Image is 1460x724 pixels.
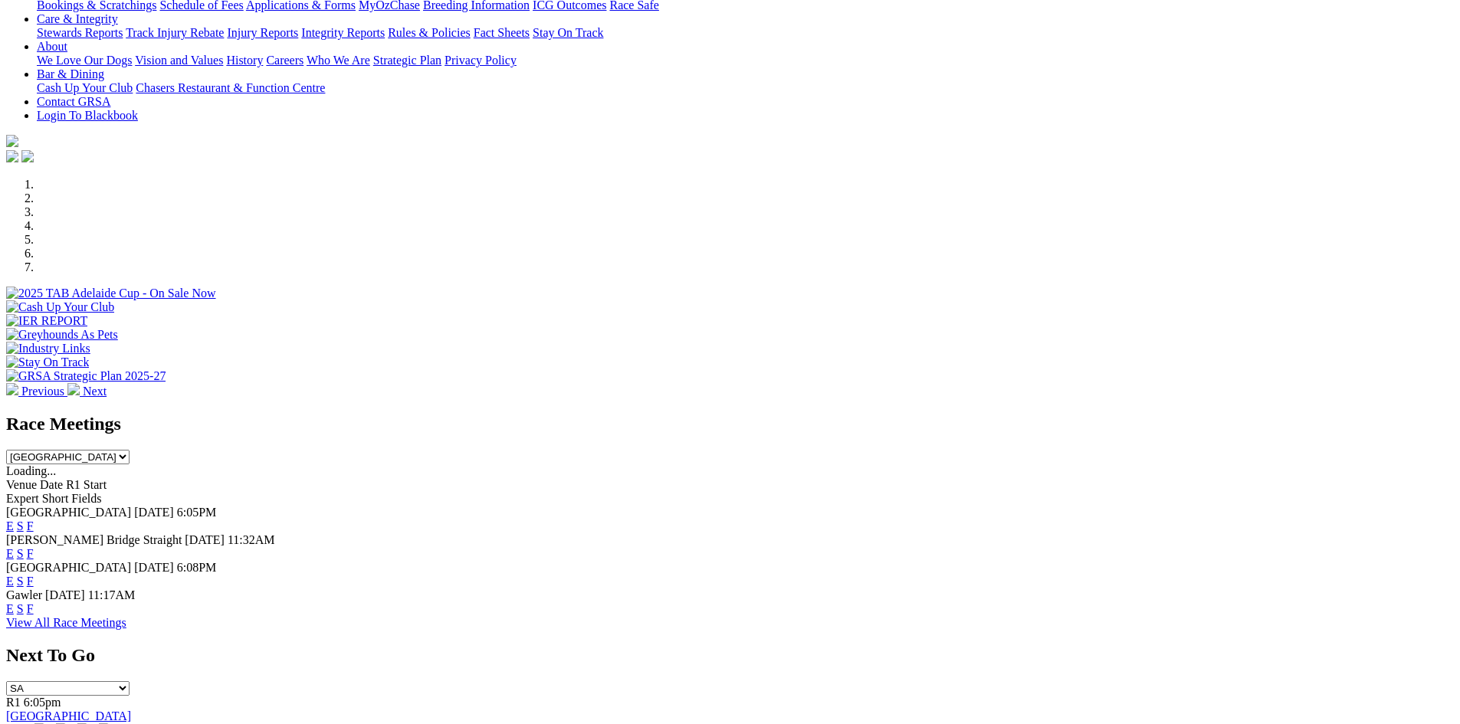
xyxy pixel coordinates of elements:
[6,355,89,369] img: Stay On Track
[6,519,14,532] a: E
[6,602,14,615] a: E
[185,533,225,546] span: [DATE]
[88,588,136,601] span: 11:17AM
[126,26,224,39] a: Track Injury Rebate
[6,300,114,314] img: Cash Up Your Club
[37,81,133,94] a: Cash Up Your Club
[17,575,24,588] a: S
[37,40,67,53] a: About
[474,26,530,39] a: Fact Sheets
[6,478,37,491] span: Venue
[134,506,174,519] span: [DATE]
[6,616,126,629] a: View All Race Meetings
[6,696,21,709] span: R1
[37,81,1454,95] div: Bar & Dining
[66,478,107,491] span: R1 Start
[37,109,138,122] a: Login To Blackbook
[6,464,56,477] span: Loading...
[37,67,104,80] a: Bar & Dining
[17,547,24,560] a: S
[307,54,370,67] a: Who We Are
[6,150,18,162] img: facebook.svg
[42,492,69,505] span: Short
[6,135,18,147] img: logo-grsa-white.png
[134,561,174,574] span: [DATE]
[37,12,118,25] a: Care & Integrity
[136,81,325,94] a: Chasers Restaurant & Function Centre
[6,287,216,300] img: 2025 TAB Adelaide Cup - On Sale Now
[17,519,24,532] a: S
[37,26,1454,40] div: Care & Integrity
[37,95,110,108] a: Contact GRSA
[27,547,34,560] a: F
[6,328,118,342] img: Greyhounds As Pets
[37,26,123,39] a: Stewards Reports
[45,588,85,601] span: [DATE]
[67,383,80,395] img: chevron-right-pager-white.svg
[6,369,166,383] img: GRSA Strategic Plan 2025-27
[177,561,217,574] span: 6:08PM
[135,54,223,67] a: Vision and Values
[533,26,603,39] a: Stay On Track
[301,26,385,39] a: Integrity Reports
[388,26,471,39] a: Rules & Policies
[67,385,107,398] a: Next
[40,478,63,491] span: Date
[226,54,263,67] a: History
[27,575,34,588] a: F
[6,533,182,546] span: [PERSON_NAME] Bridge Straight
[6,492,39,505] span: Expert
[6,385,67,398] a: Previous
[6,561,131,574] span: [GEOGRAPHIC_DATA]
[6,547,14,560] a: E
[83,385,107,398] span: Next
[27,602,34,615] a: F
[6,383,18,395] img: chevron-left-pager-white.svg
[71,492,101,505] span: Fields
[37,54,132,67] a: We Love Our Dogs
[6,575,14,588] a: E
[266,54,303,67] a: Careers
[27,519,34,532] a: F
[17,602,24,615] a: S
[6,709,131,722] a: [GEOGRAPHIC_DATA]
[227,26,298,39] a: Injury Reports
[228,533,275,546] span: 11:32AM
[24,696,61,709] span: 6:05pm
[373,54,441,67] a: Strategic Plan
[6,342,90,355] img: Industry Links
[21,150,34,162] img: twitter.svg
[6,588,42,601] span: Gawler
[6,506,131,519] span: [GEOGRAPHIC_DATA]
[6,414,1454,434] h2: Race Meetings
[177,506,217,519] span: 6:05PM
[6,645,1454,666] h2: Next To Go
[37,54,1454,67] div: About
[21,385,64,398] span: Previous
[445,54,517,67] a: Privacy Policy
[6,314,87,328] img: IER REPORT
